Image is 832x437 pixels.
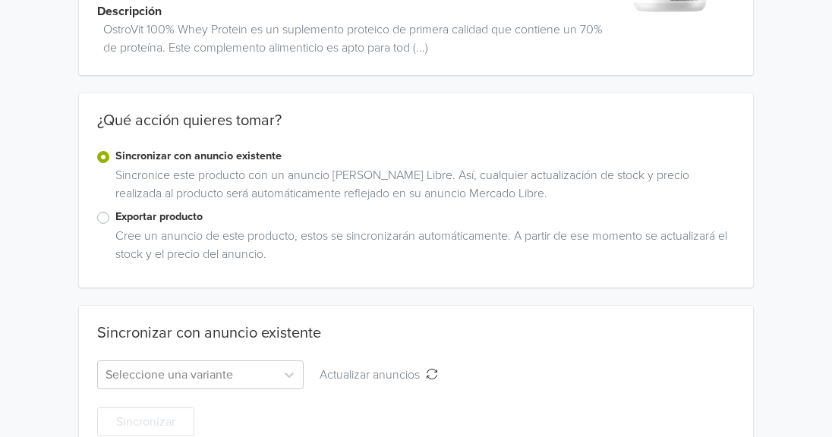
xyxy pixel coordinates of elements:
[310,360,448,389] button: Actualizar anuncios
[97,2,162,20] span: Descripción
[115,148,735,165] label: Sincronizar con anuncio existente
[103,20,603,57] span: OstroVit 100% Whey Protein es un suplemento proteico de primera calidad que contiene un 70% de pr...
[97,324,321,342] div: Sincronizar con anuncio existente
[109,166,735,209] div: Sincronice este producto con un anuncio [PERSON_NAME] Libre. Así, cualquier actualización de stoc...
[97,407,194,436] button: Sincronizar
[115,209,735,225] label: Exportar producto
[109,227,735,269] div: Cree un anuncio de este producto, estos se sincronizarán automáticamente. A partir de ese momento...
[79,112,753,148] div: ¿Qué acción quieres tomar?
[320,367,426,382] span: Actualizar anuncios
